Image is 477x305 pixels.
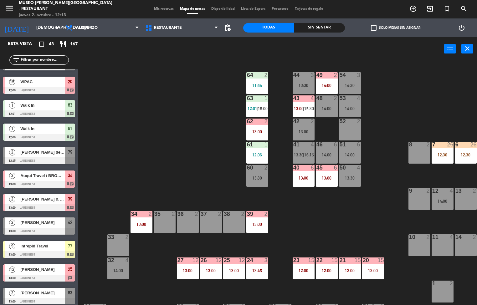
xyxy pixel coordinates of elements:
span: [PERSON_NAME] [20,219,65,226]
span: Intrepid Travel [20,243,65,249]
div: 2 [195,211,198,217]
span: 15:00 [258,106,268,111]
div: 14 [455,234,456,240]
div: 13:45 [246,268,268,273]
div: 12 [192,257,198,263]
div: 2 [357,119,361,124]
span: 43 [49,41,54,48]
span: 34 [68,172,72,179]
div: 12:00 [339,268,361,273]
div: 36 [177,211,178,217]
span: 2 [9,220,15,226]
div: 2 [264,72,268,78]
i: arrow_drop_down [54,24,61,32]
span: [PERSON_NAME] [20,290,65,296]
div: 2 [241,211,245,217]
i: menu [5,3,14,13]
span: 9 [9,243,15,249]
span: 15 [9,79,15,85]
span: Mis reservas [151,7,177,11]
div: 6 [357,142,361,147]
div: 12:00 [293,268,315,273]
div: 2 [473,188,476,194]
div: 50 [340,165,340,170]
span: 15:30 [304,106,314,111]
span: Mapa de mesas [177,7,208,11]
div: 13:30 [293,83,315,88]
span: 16:15 [304,152,314,157]
div: 54 [340,72,340,78]
span: Almuerzo [76,26,98,30]
div: 6 [310,165,314,170]
div: 15 [331,257,337,263]
div: 13:00 [200,268,222,273]
div: 4 [310,95,314,101]
div: 2 [148,211,152,217]
input: Filtrar por nombre... [20,57,69,64]
div: 15 [308,257,314,263]
span: Restaurante [154,26,182,30]
div: 14:00 [432,199,454,203]
button: power_input [444,44,456,53]
div: 11:54 [246,83,268,88]
div: 13:00 [223,268,245,273]
div: 1 [264,142,268,147]
span: 61 [68,125,72,132]
div: 14:30 [339,83,361,88]
div: 2 [473,234,476,240]
div: 15 [377,257,384,263]
div: 2 [264,165,268,170]
span: 63 [68,101,72,109]
div: 2 [449,281,453,286]
div: 13 [455,188,456,194]
span: 13:30 [294,152,304,157]
span: 2 [9,290,15,296]
span: 42 [68,219,72,226]
div: 13:00 [293,130,315,134]
div: 12:30 [432,153,454,157]
div: 26 [470,142,476,147]
span: 83 [68,289,72,297]
div: 12 [215,257,222,263]
div: 4 [357,165,361,170]
div: 13:00 [246,222,268,226]
span: 1 [9,102,15,109]
div: 2 [426,234,430,240]
div: 27 [177,257,178,263]
div: 12:30 [455,153,477,157]
div: 13:00 [131,222,152,226]
div: 22 [316,257,317,263]
div: 6 [455,142,456,147]
span: 79 [68,148,72,156]
div: 14:00 [339,153,361,157]
div: 2 [264,211,268,217]
i: close [464,45,471,52]
span: [PERSON_NAME] [20,266,65,273]
span: | [257,106,258,111]
span: pending_actions [224,24,231,32]
span: 25 [68,266,72,273]
div: 2 [310,119,314,124]
span: 1 [9,126,15,132]
span: 2 [9,196,15,202]
div: 4 [357,95,361,101]
span: 2 [9,173,15,179]
button: close [461,44,473,53]
div: 2 [264,119,268,124]
div: 14:00 [107,268,129,273]
i: search [460,5,468,13]
div: 1 [264,95,268,101]
div: 13:00 [177,268,199,273]
div: 2 [426,188,430,194]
